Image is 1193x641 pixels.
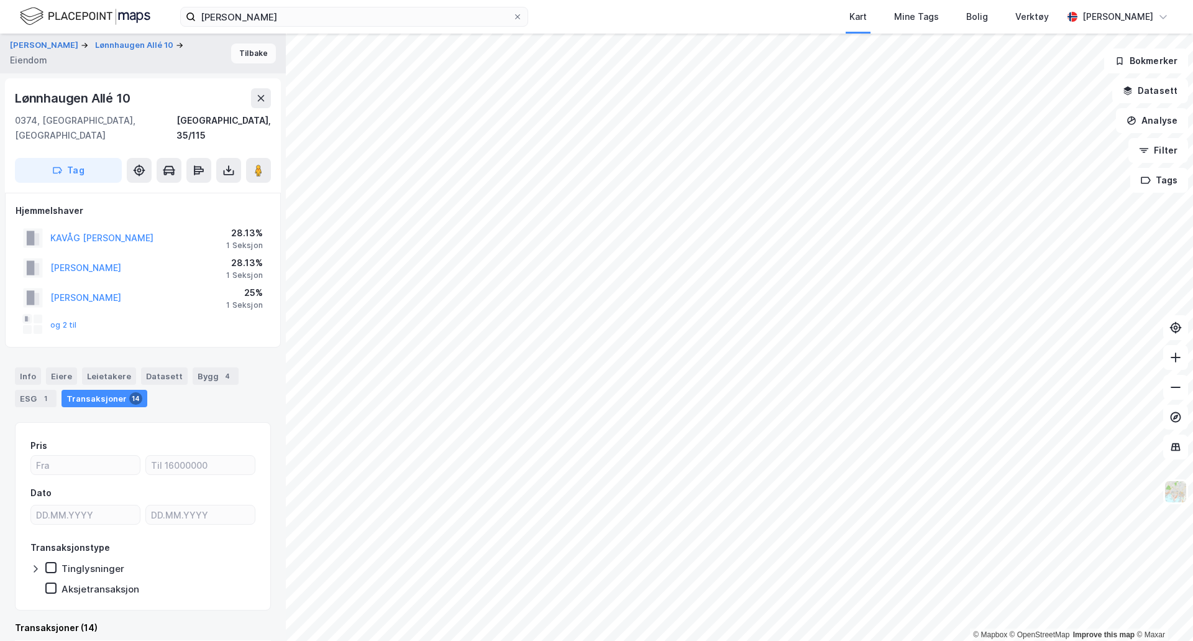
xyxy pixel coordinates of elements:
[30,486,52,500] div: Dato
[10,39,81,52] button: [PERSON_NAME]
[30,438,47,453] div: Pris
[1131,581,1193,641] div: Kontrollprogram for chat
[226,300,263,310] div: 1 Seksjon
[1082,9,1153,24] div: [PERSON_NAME]
[1073,630,1135,639] a: Improve this map
[196,7,513,26] input: Søk på adresse, matrikkel, gårdeiere, leietakere eller personer
[226,270,263,280] div: 1 Seksjon
[894,9,939,24] div: Mine Tags
[31,505,140,524] input: DD.MM.YYYY
[146,505,255,524] input: DD.MM.YYYY
[1015,9,1049,24] div: Verktøy
[10,53,47,68] div: Eiendom
[129,392,142,405] div: 14
[46,367,77,385] div: Eiere
[226,285,263,300] div: 25%
[973,630,1007,639] a: Mapbox
[1104,48,1188,73] button: Bokmerker
[1116,108,1188,133] button: Analyse
[221,370,234,382] div: 4
[39,392,52,405] div: 1
[1131,581,1193,641] iframe: Chat Widget
[1112,78,1188,103] button: Datasett
[231,44,276,63] button: Tilbake
[16,203,270,218] div: Hjemmelshaver
[62,563,124,574] div: Tinglysninger
[31,456,140,474] input: Fra
[20,6,150,27] img: logo.f888ab2527a4732fd821a326f86c7f29.svg
[15,367,41,385] div: Info
[226,226,263,241] div: 28.13%
[62,390,147,407] div: Transaksjoner
[95,39,176,52] button: Lønnhaugen Allé 10
[966,9,988,24] div: Bolig
[1164,480,1187,504] img: Z
[1130,168,1188,193] button: Tags
[30,540,110,555] div: Transaksjonstype
[226,256,263,270] div: 28.13%
[15,390,57,407] div: ESG
[141,367,188,385] div: Datasett
[226,241,263,251] div: 1 Seksjon
[146,456,255,474] input: Til 16000000
[62,583,139,595] div: Aksjetransaksjon
[82,367,136,385] div: Leietakere
[15,113,176,143] div: 0374, [GEOGRAPHIC_DATA], [GEOGRAPHIC_DATA]
[1128,138,1188,163] button: Filter
[193,367,239,385] div: Bygg
[15,88,132,108] div: Lønnhaugen Allé 10
[176,113,271,143] div: [GEOGRAPHIC_DATA], 35/115
[15,158,122,183] button: Tag
[15,620,271,635] div: Transaksjoner (14)
[849,9,867,24] div: Kart
[1010,630,1070,639] a: OpenStreetMap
